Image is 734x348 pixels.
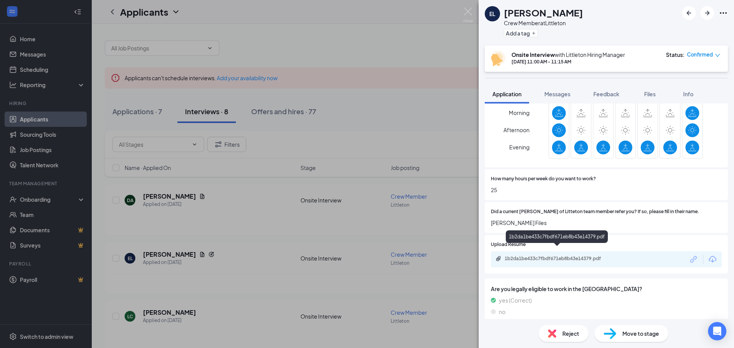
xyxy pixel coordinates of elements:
[666,51,685,58] div: Status :
[491,186,722,194] span: 25
[495,256,502,262] svg: Paperclip
[505,256,612,262] div: 1b2da1be433c7fbdf671eb8b43e14379.pdf
[489,10,495,18] div: EL
[715,53,720,58] span: down
[491,241,526,248] span: Upload Resume
[492,91,521,97] span: Application
[708,255,717,264] svg: Download
[491,208,699,215] span: Did a current [PERSON_NAME] of Litteton team member refer you? If so, please fill in their name.
[684,8,693,18] svg: ArrowLeftNew
[682,6,696,20] button: ArrowLeftNew
[683,91,693,97] span: Info
[499,296,532,304] span: yes (Correct)
[491,285,722,293] span: Are you legally eligible to work in the [GEOGRAPHIC_DATA]?
[512,58,625,65] div: [DATE] 11:00 AM - 11:15 AM
[689,254,699,264] svg: Link
[499,308,505,316] span: no
[644,91,656,97] span: Files
[622,329,659,338] span: Move to stage
[562,329,579,338] span: Reject
[503,123,529,137] span: Afternoon
[506,230,608,243] div: 1b2da1be433c7fbdf671eb8b43e14379.pdf
[504,6,583,19] h1: [PERSON_NAME]
[544,91,570,97] span: Messages
[491,175,596,183] span: How many hours per week do you want to work?
[509,106,529,120] span: Morning
[687,51,713,58] span: Confirmed
[593,91,619,97] span: Feedback
[719,8,728,18] svg: Ellipses
[700,6,714,20] button: ArrowRight
[703,8,712,18] svg: ArrowRight
[504,19,583,27] div: Crew Member at Littleton
[512,51,625,58] div: with Littleton Hiring Manager
[495,256,619,263] a: Paperclip1b2da1be433c7fbdf671eb8b43e14379.pdf
[512,51,555,58] b: Onsite Interview
[509,140,529,154] span: Evening
[504,29,538,37] button: PlusAdd a tag
[708,322,726,340] div: Open Intercom Messenger
[491,219,722,227] span: [PERSON_NAME] Files
[531,31,536,36] svg: Plus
